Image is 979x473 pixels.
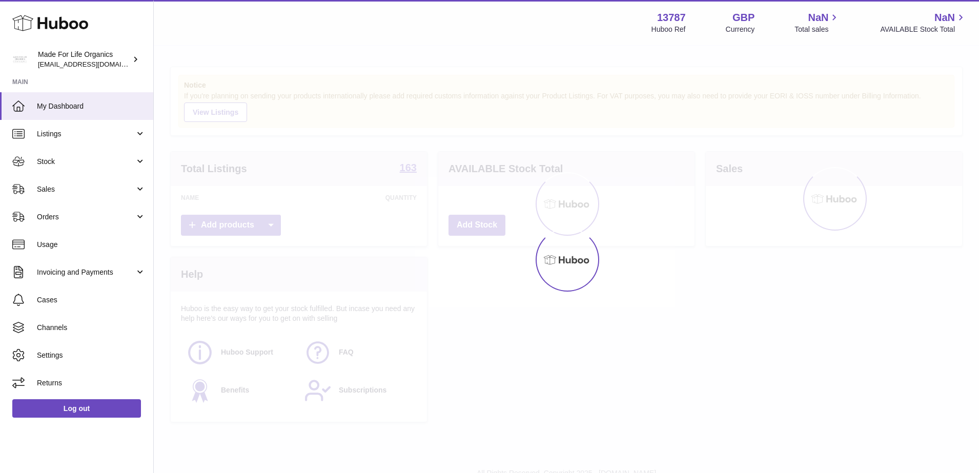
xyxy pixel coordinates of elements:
span: AVAILABLE Stock Total [880,25,967,34]
div: Made For Life Organics [38,50,130,69]
a: NaN Total sales [794,11,840,34]
img: internalAdmin-13787@internal.huboo.com [12,52,28,67]
span: Invoicing and Payments [37,268,135,277]
span: Total sales [794,25,840,34]
span: Settings [37,351,146,360]
span: NaN [934,11,955,25]
strong: 13787 [657,11,686,25]
span: Sales [37,184,135,194]
span: NaN [808,11,828,25]
span: [EMAIL_ADDRESS][DOMAIN_NAME] [38,60,151,68]
a: Log out [12,399,141,418]
span: Cases [37,295,146,305]
span: Channels [37,323,146,333]
div: Huboo Ref [651,25,686,34]
div: Currency [726,25,755,34]
strong: GBP [732,11,754,25]
span: My Dashboard [37,101,146,111]
span: Stock [37,157,135,167]
span: Returns [37,378,146,388]
span: Listings [37,129,135,139]
a: NaN AVAILABLE Stock Total [880,11,967,34]
span: Orders [37,212,135,222]
span: Usage [37,240,146,250]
